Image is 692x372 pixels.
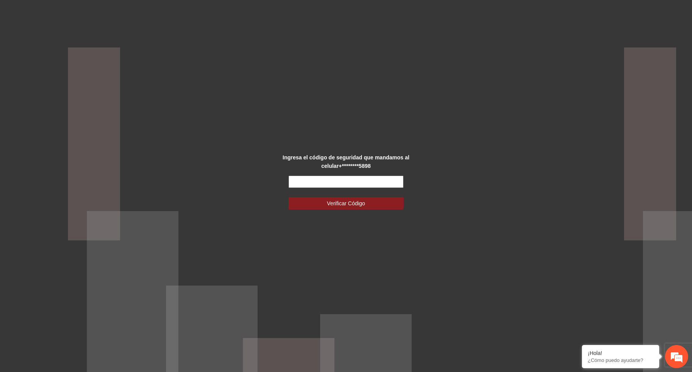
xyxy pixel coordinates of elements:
span: Estamos en línea. [45,103,107,181]
div: ¡Hola! [588,350,653,356]
strong: Ingresa el código de seguridad que mandamos al celular +********5898 [283,154,409,169]
p: ¿Cómo puedo ayudarte? [588,357,653,363]
div: Chatee con nosotros ahora [40,39,130,49]
button: Verificar Código [288,197,404,210]
div: Minimizar ventana de chat en vivo [127,4,145,22]
span: Verificar Código [327,199,365,208]
textarea: Escriba su mensaje y pulse “Intro” [4,211,147,238]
